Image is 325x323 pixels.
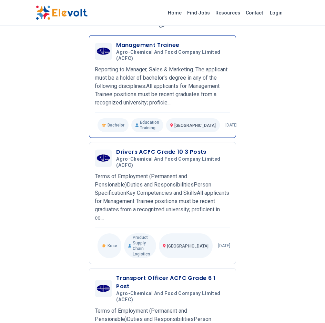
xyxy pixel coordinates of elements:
iframe: Advertisement [247,31,290,238]
a: Login [266,6,287,20]
p: [DATE] [225,122,237,128]
a: Resources [213,7,243,18]
img: Elevolt [36,6,88,20]
p: Reporting to Manager, Sales & Marketing. The applicant must be a holder of bachelor’s degree in a... [95,65,230,107]
span: Bachelor [108,122,124,128]
h3: Management Trainee [116,41,230,49]
a: Find Jobs [184,7,213,18]
img: Agro-Chemical and Food Company Limited (ACFC) [97,48,110,55]
span: Agro-Chemical and Food Company Limited (ACFC) [116,156,227,168]
p: [DATE] [218,243,230,249]
a: Agro-Chemical and Food Company Limited (ACFC)Management TraineeAgro-Chemical and Food Company Lim... [95,41,230,132]
span: [GEOGRAPHIC_DATA] [167,244,209,249]
img: Agro-Chemical and Food Company Limited (ACFC) [97,154,110,162]
a: Home [165,7,184,18]
a: Contact [243,7,266,18]
span: Agro-Chemical and Food Company Limited (ACFC) [116,291,227,303]
span: [GEOGRAPHIC_DATA] [174,123,216,128]
iframe: Chat Widget [291,290,325,323]
h3: Transport Officer ACFC Grade 6 1 Post [116,274,230,291]
span: Kcse [108,243,117,249]
a: Agro-Chemical and Food Company Limited (ACFC)Drivers ACFC Grade 10 3 PostsAgro-Chemical and Food ... [95,148,230,258]
h3: Drivers ACFC Grade 10 3 Posts [116,148,230,156]
iframe: Advertisement [36,31,78,238]
p: Product Supply Chain Logistics [124,233,156,258]
p: Education Training [131,118,163,132]
p: Terms of Employment (Permanent and Pensionable)Duties and ResponsibilitiesPerson SpecificationKey... [95,172,230,222]
span: Agro-Chemical and Food Company Limited (ACFC) [116,49,227,61]
img: Agro-Chemical and Food Company Limited (ACFC) [97,285,110,292]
